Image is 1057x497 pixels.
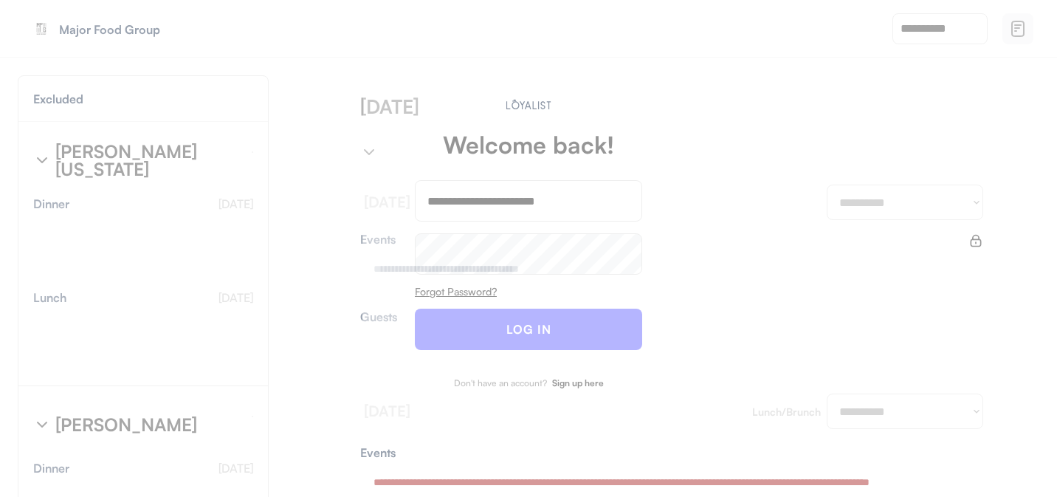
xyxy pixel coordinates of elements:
div: Welcome back! [443,133,614,157]
div: Don't have an account? [454,379,547,388]
button: LOG IN [415,309,642,350]
u: Forgot Password? [415,285,497,298]
strong: Sign up here [552,377,604,388]
img: Main.svg [503,99,554,109]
